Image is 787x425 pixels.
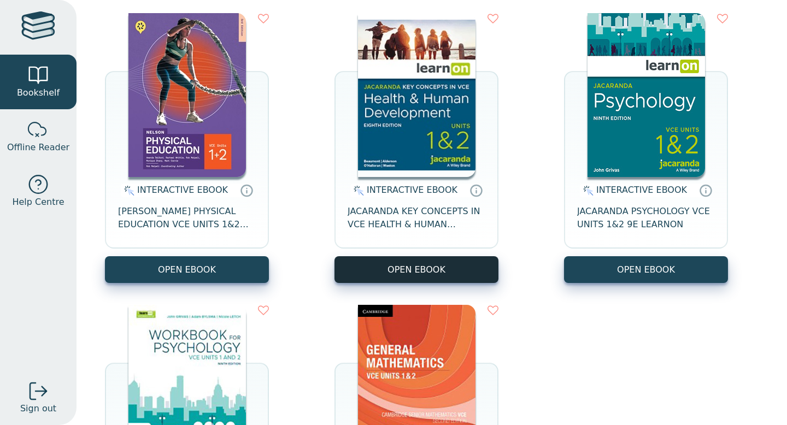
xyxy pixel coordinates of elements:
img: interactive.svg [121,184,134,197]
span: INTERACTIVE EBOOK [137,185,228,195]
span: Offline Reader [7,141,69,154]
a: Interactive eBooks are accessed online via the publisher’s portal. They contain interactive resou... [469,184,483,197]
img: db0c0c84-88f5-4982-b677-c50e1668d4a0.jpg [358,13,475,177]
span: INTERACTIVE EBOOK [596,185,687,195]
a: Interactive eBooks are accessed online via the publisher’s portal. They contain interactive resou... [699,184,712,197]
img: interactive.svg [580,184,594,197]
span: Help Centre [12,196,64,209]
button: OPEN EBOOK [334,256,498,283]
img: 5dbb8fc4-eac2-4bdb-8cd5-a7394438c953.jpg [588,13,705,177]
a: Interactive eBooks are accessed online via the publisher’s portal. They contain interactive resou... [240,184,253,197]
span: JACARANDA KEY CONCEPTS IN VCE HEALTH & HUMAN DEVELOPMENT UNITS 1&2 LEARNON EBOOK 8E [348,205,485,231]
span: INTERACTIVE EBOOK [367,185,457,195]
span: Sign out [20,402,56,415]
img: c896ff06-7200-444a-bb61-465266640f60.jpg [128,13,246,177]
span: [PERSON_NAME] PHYSICAL EDUCATION VCE UNITS 1&2 MINDTAP 3E [118,205,256,231]
button: OPEN EBOOK [564,256,728,283]
span: JACARANDA PSYCHOLOGY VCE UNITS 1&2 9E LEARNON [577,205,715,231]
span: Bookshelf [17,86,60,99]
img: interactive.svg [350,184,364,197]
button: OPEN EBOOK [105,256,269,283]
